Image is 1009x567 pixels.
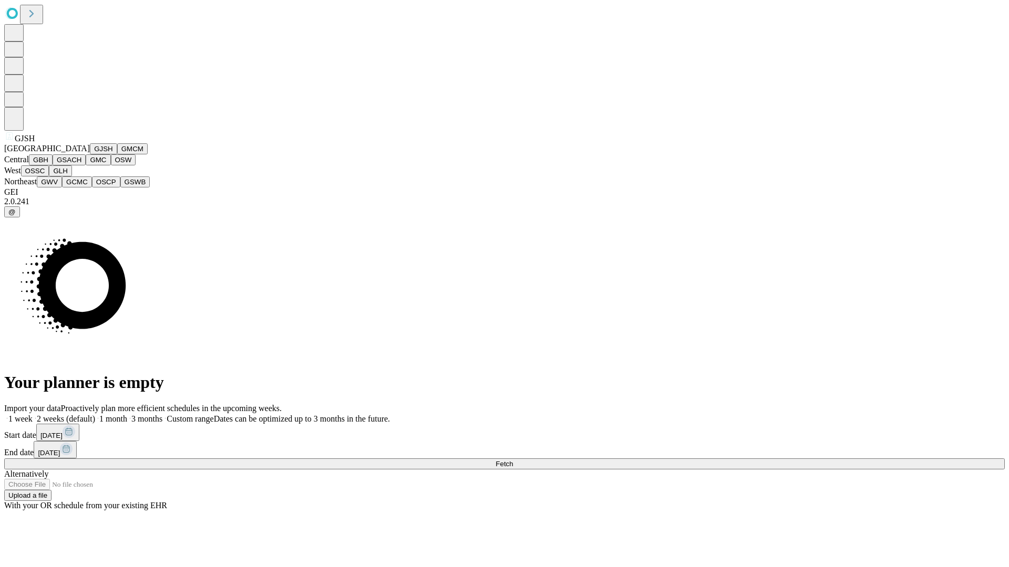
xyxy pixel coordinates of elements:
[496,460,513,468] span: Fetch
[111,154,136,165] button: OSW
[8,208,16,216] span: @
[86,154,110,165] button: GMC
[4,441,1005,458] div: End date
[90,143,117,154] button: GJSH
[214,414,390,423] span: Dates can be optimized up to 3 months in the future.
[4,144,90,153] span: [GEOGRAPHIC_DATA]
[34,441,77,458] button: [DATE]
[4,177,37,186] span: Northeast
[4,166,21,175] span: West
[117,143,148,154] button: GMCM
[4,469,48,478] span: Alternatively
[53,154,86,165] button: GSACH
[92,176,120,187] button: OSCP
[4,373,1005,392] h1: Your planner is empty
[4,206,20,217] button: @
[29,154,53,165] button: GBH
[37,176,62,187] button: GWV
[4,490,52,501] button: Upload a file
[131,414,162,423] span: 3 months
[40,432,63,439] span: [DATE]
[4,458,1005,469] button: Fetch
[49,165,71,176] button: GLH
[4,424,1005,441] div: Start date
[4,155,29,164] span: Central
[4,501,167,510] span: With your OR schedule from your existing EHR
[15,134,35,143] span: GJSH
[62,176,92,187] button: GCMC
[4,197,1005,206] div: 2.0.241
[38,449,60,457] span: [DATE]
[167,414,213,423] span: Custom range
[36,424,79,441] button: [DATE]
[37,414,95,423] span: 2 weeks (default)
[21,165,49,176] button: OSSC
[4,187,1005,197] div: GEI
[61,404,282,413] span: Proactively plan more efficient schedules in the upcoming weeks.
[99,414,127,423] span: 1 month
[120,176,150,187] button: GSWB
[4,404,61,413] span: Import your data
[8,414,33,423] span: 1 week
